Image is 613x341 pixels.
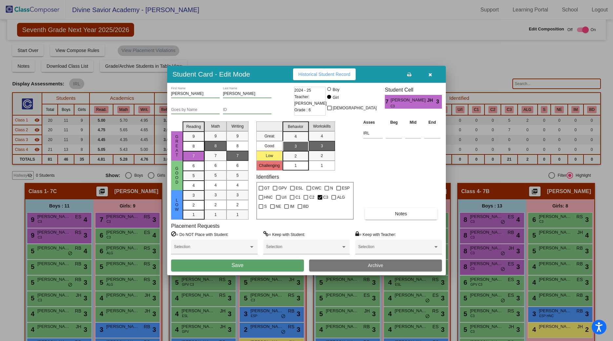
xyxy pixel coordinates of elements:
span: Save [231,262,243,268]
span: NE [276,203,281,210]
h3: Student Cell [385,87,442,93]
span: 4 [236,182,239,188]
span: GT [264,184,270,192]
span: JH [427,97,436,104]
span: 5 [192,173,195,179]
div: Girl [332,95,339,100]
span: C1 [295,193,300,201]
span: 3 [294,143,297,149]
span: BD [303,203,309,210]
span: IM [290,203,294,210]
th: Asses [362,119,384,126]
span: Great [174,135,180,157]
span: Grade : 6 [294,107,311,113]
span: 3 [436,98,442,106]
input: goes by name [171,108,220,112]
span: 6 [214,163,217,169]
button: Notes [365,208,437,220]
span: Good [174,166,180,185]
span: Low [174,198,180,212]
span: 4 [192,183,195,188]
span: ALG [337,193,345,201]
span: 1 [294,163,297,169]
label: = Keep with Teacher: [355,231,396,238]
input: assessment [363,128,383,138]
span: Archive [368,263,383,268]
span: 7 [236,153,239,159]
span: Writing [231,123,244,129]
span: 2 [192,202,195,208]
th: Mid [404,119,423,126]
h3: Student Card - Edit Mode [172,70,250,78]
span: GPV [278,184,287,192]
span: 5 [236,172,239,178]
label: Identifiers [256,174,279,180]
span: Teacher: [PERSON_NAME] [294,94,327,107]
span: 2 [236,202,239,208]
span: 1 [321,163,323,169]
th: Beg [384,119,404,126]
span: 1 [192,212,195,218]
span: ESL [296,184,303,192]
span: 4 [214,182,217,188]
span: 3 [321,143,323,149]
button: Save [171,260,304,271]
span: 3 [236,192,239,198]
span: 2 [214,202,217,208]
span: 2024 - 25 [294,87,311,94]
button: Archive [309,260,442,271]
span: ESP [342,184,350,192]
span: 4 [321,133,323,139]
span: 9 [236,133,239,139]
label: = Keep with Student: [263,231,305,238]
span: Behavior [288,124,303,130]
div: Boy [332,87,340,93]
span: Reading [186,124,201,130]
span: Notes [395,211,407,216]
span: Math [211,123,220,129]
span: 6 [192,163,195,169]
button: Historical Student Record [293,68,356,80]
span: 4 [294,134,297,139]
span: 8 [236,143,239,149]
span: 1 [214,212,217,218]
span: 7 [385,98,390,106]
span: 9 [192,134,195,139]
span: C3 [323,193,328,201]
span: 3 [214,192,217,198]
span: Historical Student Record [298,72,350,77]
span: 7 [214,153,217,159]
span: 6 [236,163,239,169]
span: 1 [236,212,239,218]
span: 2 [294,153,297,159]
span: Workskills [313,123,331,129]
span: 5 [214,172,217,178]
span: C3 [390,104,422,109]
label: Placement Requests [171,223,220,229]
span: [DEMOGRAPHIC_DATA] [333,104,377,112]
span: CWC [312,184,322,192]
span: 2 [321,153,323,159]
span: C2 [309,193,314,201]
label: = Do NOT Place with Student: [171,231,228,238]
span: 8 [214,143,217,149]
span: U/I [282,193,287,201]
span: 7 [192,153,195,159]
span: S [264,203,267,210]
span: N [330,184,333,192]
span: HNC [264,193,273,201]
span: 8 [192,143,195,149]
th: End [423,119,442,126]
span: 9 [214,133,217,139]
span: [PERSON_NAME] [390,97,427,104]
span: 3 [192,192,195,198]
